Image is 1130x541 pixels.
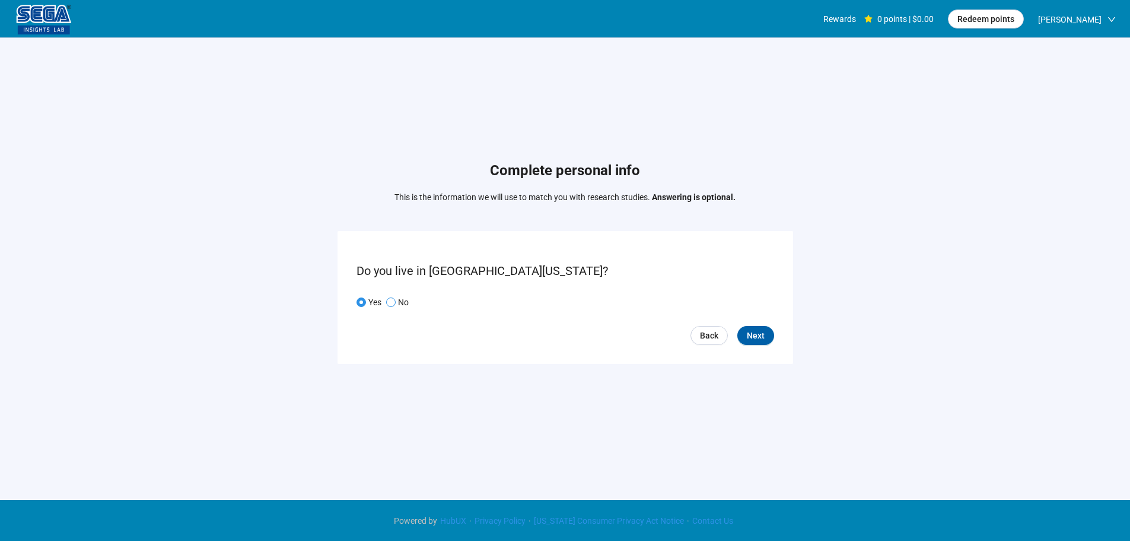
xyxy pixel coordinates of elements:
p: No [398,296,409,309]
strong: Answering is optional. [652,192,736,202]
span: star [864,15,873,23]
a: HubUX [437,516,469,526]
h1: Complete personal info [394,160,736,182]
p: Yes [368,296,381,309]
span: Back [700,329,718,342]
span: Powered by [394,516,437,526]
a: Contact Us [689,516,736,526]
a: Back [690,326,728,345]
span: Next [747,329,765,342]
p: This is the information we will use to match you with research studies. [394,191,736,204]
span: down [1107,15,1116,24]
button: Redeem points [948,10,1024,29]
span: Redeem points [957,12,1014,26]
button: Next [737,326,774,345]
a: Privacy Policy [472,516,529,526]
div: · · · [394,514,736,527]
span: [PERSON_NAME] [1038,1,1102,39]
p: Do you live in [GEOGRAPHIC_DATA][US_STATE]? [356,262,774,280]
a: [US_STATE] Consumer Privacy Act Notice [531,516,687,526]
